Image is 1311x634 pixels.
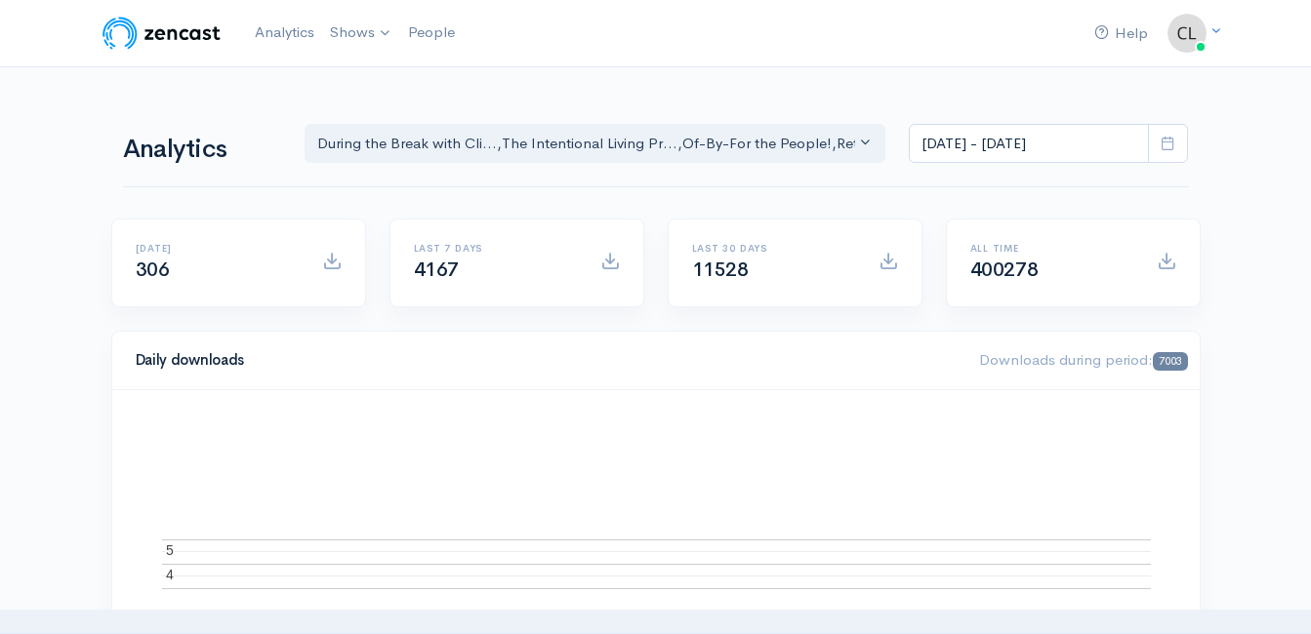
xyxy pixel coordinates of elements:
span: 7003 [1153,352,1187,371]
img: ... [1168,14,1207,53]
a: Analytics [247,12,322,54]
span: 306 [136,258,170,282]
span: Downloads during period: [979,350,1187,369]
span: 400278 [970,258,1039,282]
iframe: gist-messenger-bubble-iframe [1245,568,1291,614]
text: 5 [166,542,174,558]
h4: Daily downloads [136,352,957,369]
span: 4167 [414,258,459,282]
h1: Analytics [123,136,281,164]
a: Help [1086,13,1156,55]
div: During the Break with Cli... , The Intentional Living Pr... , Of-By-For the People! , Rethink - R... [317,133,856,155]
h6: All time [970,243,1133,254]
text: 4 [166,567,174,582]
svg: A chart. [136,414,1176,609]
h6: Last 7 days [414,243,577,254]
img: ZenCast Logo [100,14,224,53]
button: During the Break with Cli..., The Intentional Living Pr..., Of-By-For the People!, Rethink - Rese... [305,124,886,164]
h6: Last 30 days [692,243,855,254]
h6: [DATE] [136,243,299,254]
a: Shows [322,12,400,55]
a: People [400,12,463,54]
input: analytics date range selector [909,124,1149,164]
span: 11528 [692,258,749,282]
